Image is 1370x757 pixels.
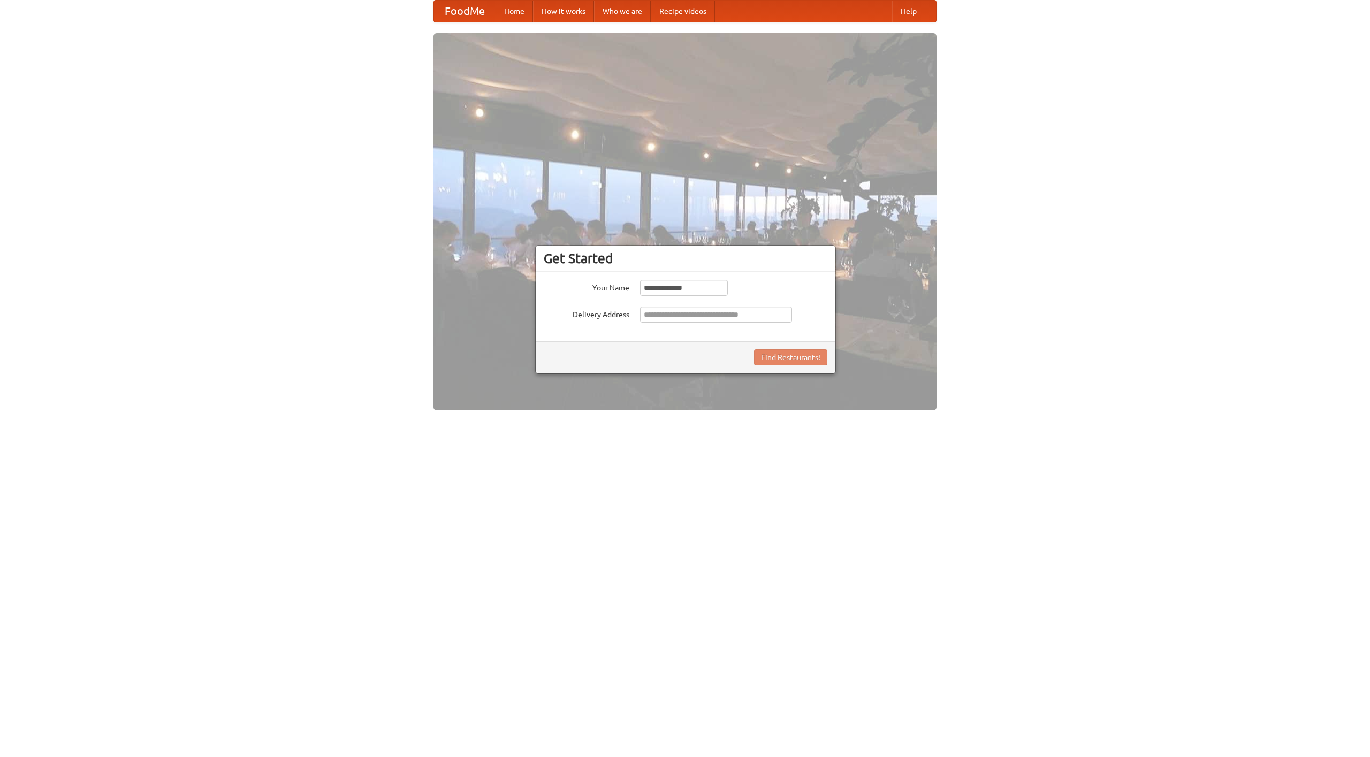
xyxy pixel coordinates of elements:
a: Recipe videos [651,1,715,22]
a: How it works [533,1,594,22]
a: FoodMe [434,1,496,22]
label: Delivery Address [544,307,629,320]
a: Who we are [594,1,651,22]
a: Home [496,1,533,22]
h3: Get Started [544,250,827,266]
label: Your Name [544,280,629,293]
a: Help [892,1,925,22]
button: Find Restaurants! [754,349,827,365]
